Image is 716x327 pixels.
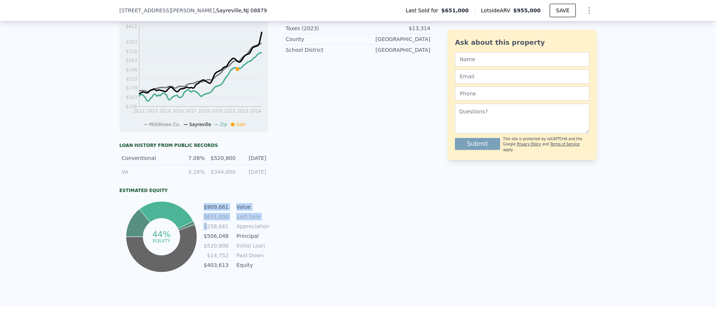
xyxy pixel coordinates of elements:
[152,230,170,239] tspan: 44%
[235,222,268,230] td: Appreciation
[203,261,229,269] td: $403,613
[126,95,137,100] tspan: $143
[550,4,576,17] button: SAVE
[209,154,235,162] div: $520,800
[122,168,174,176] div: VA
[126,104,137,109] tspan: $108
[119,188,268,194] div: Estimated Equity
[209,168,235,176] div: $344,000
[203,222,229,230] td: $258,661
[172,109,184,114] tspan: 2016
[286,46,358,54] div: School District
[224,109,236,114] tspan: 2022
[126,76,137,82] tspan: $213
[455,69,589,84] input: Email
[235,213,268,221] td: Last Sale
[358,46,430,54] div: [GEOGRAPHIC_DATA]
[149,122,180,127] span: Middlesex Co.
[179,168,205,176] div: 5.28%
[189,122,211,127] span: Sayreville
[455,138,500,150] button: Submit
[211,109,223,114] tspan: 2020
[126,58,137,63] tspan: $283
[122,154,174,162] div: Conventional
[235,261,268,269] td: Equity
[441,7,469,14] span: $651,000
[119,142,268,148] div: Loan history from public records
[582,3,597,18] button: Show Options
[203,213,229,221] td: $651,000
[203,242,229,250] td: $520,800
[240,154,266,162] div: [DATE]
[455,87,589,101] input: Phone
[203,232,229,240] td: $506,048
[185,109,197,114] tspan: 2017
[146,109,158,114] tspan: 2013
[126,40,137,45] tspan: $353
[455,52,589,66] input: Name
[286,35,358,43] div: County
[126,85,137,91] tspan: $178
[153,238,170,243] tspan: equity
[406,7,442,14] span: Last Sold for
[235,232,268,240] td: Principal
[198,109,210,114] tspan: 2019
[503,136,589,153] div: This site is protected by reCAPTCHA and the Google and apply.
[455,37,589,48] div: Ask about this property
[119,7,214,14] span: [STREET_ADDRESS][PERSON_NAME]
[126,24,137,29] tspan: $412
[134,109,145,114] tspan: 2012
[240,168,266,176] div: [DATE]
[126,67,137,72] tspan: $248
[550,142,580,146] a: Terms of Service
[203,251,229,260] td: $14,752
[513,7,541,13] span: $955,000
[235,251,268,260] td: Paid Down
[250,109,261,114] tspan: 2024
[358,25,430,32] div: $13,314
[203,203,229,211] td: $909,661
[159,109,171,114] tspan: 2014
[235,203,268,211] td: Value
[235,242,268,250] td: Initial Loan
[237,109,249,114] tspan: 2023
[358,35,430,43] div: [GEOGRAPHIC_DATA]
[242,7,267,13] span: , NJ 08879
[481,7,513,14] span: Lotside ARV
[179,154,205,162] div: 7.08%
[214,7,267,14] span: , Sayreville
[517,142,541,146] a: Privacy Policy
[220,122,227,127] span: Zip
[286,25,358,32] div: Taxes (2023)
[236,122,246,127] span: Sale
[126,49,137,54] tspan: $318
